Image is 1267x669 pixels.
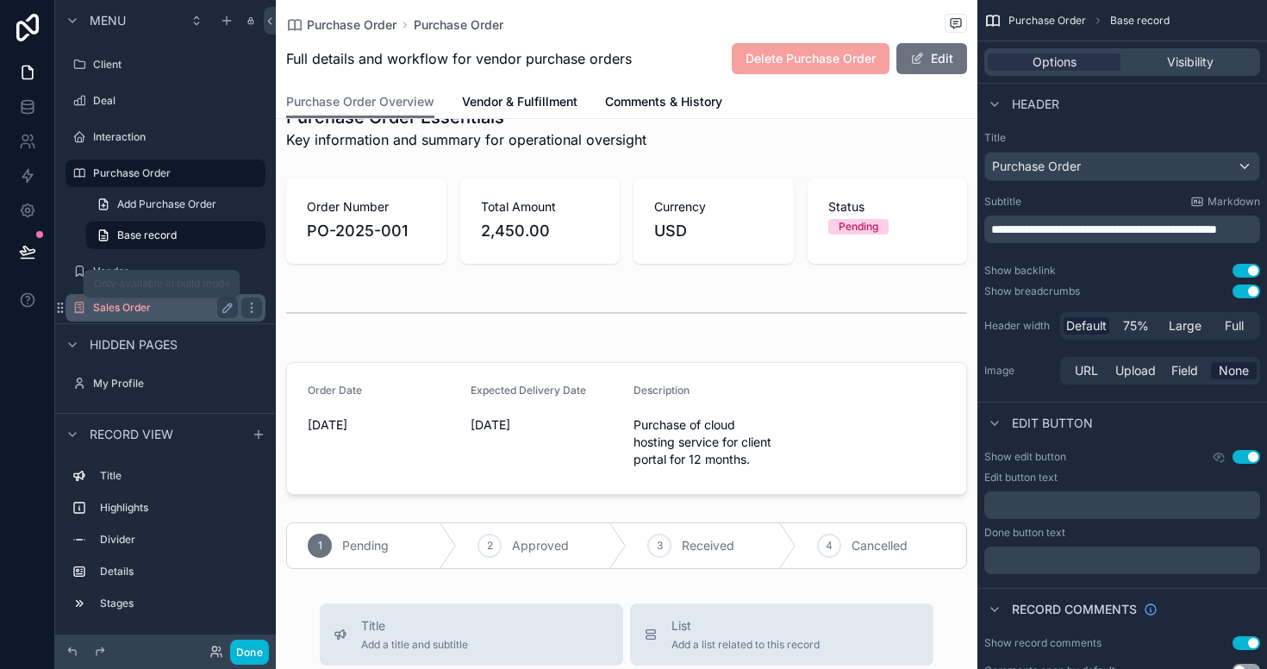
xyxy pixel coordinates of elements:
[286,48,632,69] span: Full details and workflow for vendor purchase orders
[984,152,1260,181] button: Purchase Order
[230,640,269,665] button: Done
[1008,14,1086,28] span: Purchase Order
[66,294,265,322] a: Sales Order
[100,469,259,483] label: Title
[90,12,126,29] span: Menu
[984,526,1065,540] label: Done button text
[93,265,262,278] label: Vendor
[1167,53,1214,71] span: Visibility
[94,277,230,290] span: Only available in build mode
[984,131,1260,145] label: Title
[1219,362,1249,379] span: None
[1075,362,1098,379] span: URL
[671,617,820,635] span: List
[286,86,434,119] a: Purchase Order Overview
[100,565,259,578] label: Details
[984,636,1102,650] div: Show record comments
[984,195,1021,209] label: Subtitle
[361,638,468,652] span: Add a title and subtitle
[1012,415,1093,432] span: Edit button
[984,284,1080,298] div: Show breadcrumbs
[86,191,265,218] a: Add Purchase Order
[66,87,265,115] a: Deal
[1110,14,1170,28] span: Base record
[93,130,262,144] label: Interaction
[605,86,722,121] a: Comments & History
[66,370,265,397] a: My Profile
[361,617,468,635] span: Title
[100,501,259,515] label: Highlights
[1012,601,1137,618] span: Record comments
[1123,317,1149,334] span: 75%
[671,638,820,652] span: Add a list related to this record
[93,377,262,391] label: My Profile
[1033,53,1077,71] span: Options
[1012,96,1059,113] span: Header
[307,16,396,34] span: Purchase Order
[100,597,259,610] label: Stages
[984,450,1066,464] label: Show edit button
[66,159,265,187] a: Purchase Order
[984,491,1260,519] div: scrollable content
[93,166,255,180] label: Purchase Order
[1225,317,1244,334] span: Full
[992,158,1081,175] span: Purchase Order
[93,301,231,315] label: Sales Order
[66,123,265,151] a: Interaction
[286,16,396,34] a: Purchase Order
[984,364,1053,378] label: Image
[630,603,933,666] button: ListAdd a list related to this record
[462,86,577,121] a: Vendor & Fulfillment
[1115,362,1156,379] span: Upload
[66,258,265,285] a: Vendor
[117,197,216,211] span: Add Purchase Order
[984,471,1058,485] label: Edit button text
[984,216,1260,243] div: scrollable content
[86,222,265,249] a: Base record
[55,454,276,635] div: scrollable content
[984,264,1056,278] div: Show backlink
[1169,317,1201,334] span: Large
[414,16,503,34] a: Purchase Order
[117,228,177,242] span: Base record
[896,43,967,74] button: Edit
[1190,195,1260,209] a: Markdown
[605,93,722,110] span: Comments & History
[286,93,434,110] span: Purchase Order Overview
[1066,317,1107,334] span: Default
[66,51,265,78] a: Client
[462,93,577,110] span: Vendor & Fulfillment
[984,547,1260,574] div: scrollable content
[93,94,262,108] label: Deal
[1208,195,1260,209] span: Markdown
[320,603,623,666] button: TitleAdd a title and subtitle
[90,336,178,353] span: Hidden pages
[90,426,173,443] span: Record view
[100,533,259,547] label: Divider
[93,58,262,72] label: Client
[1171,362,1198,379] span: Field
[984,319,1053,333] label: Header width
